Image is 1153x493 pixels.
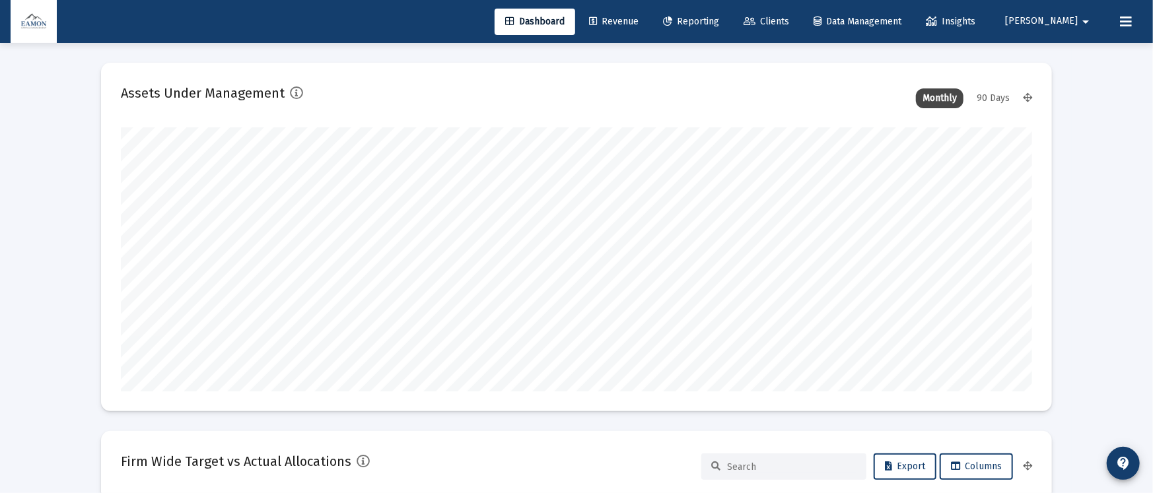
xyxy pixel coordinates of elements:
[814,16,901,27] span: Data Management
[926,16,975,27] span: Insights
[989,8,1109,34] button: [PERSON_NAME]
[121,82,285,104] h2: Assets Under Management
[589,16,639,27] span: Revenue
[951,461,1002,472] span: Columns
[744,16,789,27] span: Clients
[885,461,925,472] span: Export
[20,9,47,35] img: Dashboard
[803,9,912,35] a: Data Management
[578,9,649,35] a: Revenue
[495,9,575,35] a: Dashboard
[1005,16,1078,27] span: [PERSON_NAME]
[652,9,730,35] a: Reporting
[1078,9,1094,35] mat-icon: arrow_drop_down
[663,16,719,27] span: Reporting
[505,16,565,27] span: Dashboard
[121,451,351,472] h2: Firm Wide Target vs Actual Allocations
[915,9,986,35] a: Insights
[970,88,1016,108] div: 90 Days
[733,9,800,35] a: Clients
[727,461,856,473] input: Search
[940,453,1013,480] button: Columns
[874,453,936,480] button: Export
[1115,455,1131,471] mat-icon: contact_support
[916,88,963,108] div: Monthly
